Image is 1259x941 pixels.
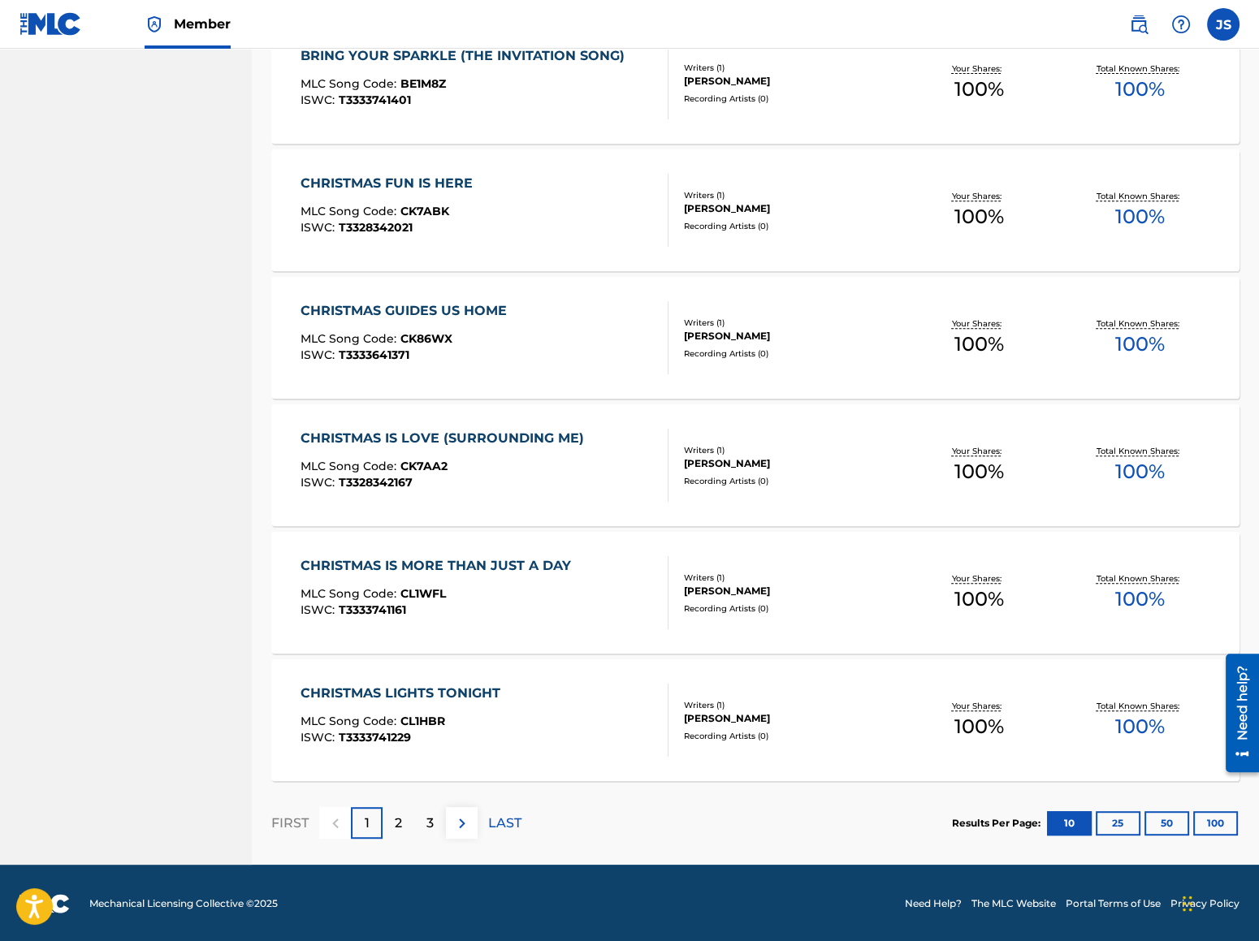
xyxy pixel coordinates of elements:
p: Your Shares: [952,572,1006,585]
p: 2 [395,814,402,833]
span: MLC Song Code : [301,76,400,91]
span: ISWC : [301,602,339,617]
div: CHRISTMAS FUN IS HERE [301,174,481,193]
span: CK7AA2 [400,459,448,473]
span: 100 % [1115,457,1165,486]
div: Recording Artists ( 0 ) [684,93,898,105]
div: Chat Widget [1178,863,1259,941]
img: Top Rightsholder [145,15,164,34]
div: Writers ( 1 ) [684,189,898,201]
span: T3333741229 [339,730,411,745]
p: Your Shares: [952,445,1006,457]
span: 100 % [1115,202,1165,231]
img: right [452,814,472,833]
span: 100 % [1115,75,1165,104]
span: ISWC : [301,220,339,235]
span: ISWC : [301,93,339,107]
div: CHRISTMAS IS LOVE (SURROUNDING ME) [301,429,592,448]
button: 10 [1047,811,1092,835]
span: T3328342167 [339,475,413,490]
a: Portal Terms of Use [1066,896,1161,911]
div: Recording Artists ( 0 ) [684,730,898,742]
span: 100 % [954,712,1003,741]
span: T3328342021 [339,220,413,235]
div: Recording Artists ( 0 ) [684,347,898,360]
p: FIRST [271,814,309,833]
div: Writers ( 1 ) [684,444,898,456]
button: 25 [1096,811,1140,835]
div: [PERSON_NAME] [684,329,898,343]
p: Total Known Shares: [1097,190,1183,202]
p: Total Known Shares: [1097,445,1183,457]
iframe: Resource Center [1214,648,1259,779]
span: T3333641371 [339,347,409,362]
div: Recording Artists ( 0 ) [684,475,898,487]
span: CK86WX [400,331,452,346]
img: help [1171,15,1191,34]
span: 100 % [954,457,1003,486]
span: BE1M8Z [400,76,446,91]
button: 100 [1193,811,1238,835]
p: Results Per Page: [952,816,1045,831]
a: CHRISTMAS GUIDES US HOMEMLC Song Code:CK86WXISWC:T3333641371Writers (1)[PERSON_NAME]Recording Art... [271,277,1240,399]
span: CL1HBR [400,714,445,728]
span: T3333741401 [339,93,411,107]
span: 100 % [954,585,1003,614]
div: Writers ( 1 ) [684,699,898,711]
div: CHRISTMAS LIGHTS TONIGHT [301,684,508,703]
span: 100 % [954,202,1003,231]
div: Recording Artists ( 0 ) [684,602,898,615]
div: Writers ( 1 ) [684,317,898,329]
a: CHRISTMAS FUN IS HEREMLC Song Code:CK7ABKISWC:T3328342021Writers (1)[PERSON_NAME]Recording Artist... [271,149,1240,271]
p: Your Shares: [952,317,1006,330]
div: User Menu [1207,8,1240,41]
span: MLC Song Code : [301,459,400,473]
span: MLC Song Code : [301,586,400,601]
div: [PERSON_NAME] [684,456,898,471]
a: Need Help? [905,896,962,911]
a: CHRISTMAS IS LOVE (SURROUNDING ME)MLC Song Code:CK7AA2ISWC:T3328342167Writers (1)[PERSON_NAME]Rec... [271,404,1240,526]
span: 100 % [954,75,1003,104]
div: [PERSON_NAME] [684,584,898,598]
a: CHRISTMAS LIGHTS TONIGHTMLC Song Code:CL1HBRISWC:T3333741229Writers (1)[PERSON_NAME]Recording Art... [271,659,1240,781]
div: CHRISTMAS GUIDES US HOME [301,301,515,321]
p: Your Shares: [952,700,1006,712]
span: MLC Song Code : [301,331,400,346]
a: CHRISTMAS IS MORE THAN JUST A DAYMLC Song Code:CL1WFLISWC:T3333741161Writers (1)[PERSON_NAME]Reco... [271,532,1240,654]
span: CL1WFL [400,586,446,601]
p: 1 [365,814,370,833]
p: Total Known Shares: [1097,700,1183,712]
p: LAST [488,814,521,833]
a: The MLC Website [971,896,1056,911]
div: [PERSON_NAME] [684,711,898,726]
div: [PERSON_NAME] [684,201,898,216]
span: 100 % [1115,712,1165,741]
span: 100 % [1115,585,1165,614]
span: MLC Song Code : [301,714,400,728]
div: Writers ( 1 ) [684,572,898,584]
p: Total Known Shares: [1097,63,1183,75]
a: Public Search [1123,8,1155,41]
div: [PERSON_NAME] [684,74,898,88]
span: ISWC : [301,475,339,490]
p: Total Known Shares: [1097,572,1183,585]
a: BRING YOUR SPARKLE (THE INVITATION SONG)MLC Song Code:BE1M8ZISWC:T3333741401Writers (1)[PERSON_NA... [271,22,1240,144]
span: ISWC : [301,730,339,745]
div: Recording Artists ( 0 ) [684,220,898,232]
span: Mechanical Licensing Collective © 2025 [89,896,278,911]
p: Your Shares: [952,63,1006,75]
div: CHRISTMAS IS MORE THAN JUST A DAY [301,556,579,576]
div: Writers ( 1 ) [684,62,898,74]
span: MLC Song Code : [301,204,400,218]
div: Help [1165,8,1197,41]
div: BRING YOUR SPARKLE (THE INVITATION SONG) [301,46,633,66]
a: Privacy Policy [1170,896,1240,911]
p: Total Known Shares: [1097,317,1183,330]
span: T3333741161 [339,602,406,617]
p: 3 [426,814,434,833]
img: search [1129,15,1149,34]
span: 100 % [954,330,1003,359]
p: Your Shares: [952,190,1006,202]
